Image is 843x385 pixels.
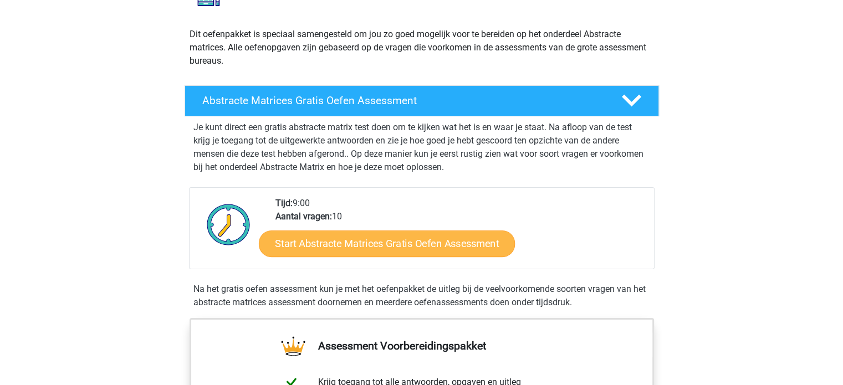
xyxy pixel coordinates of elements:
[259,230,515,256] a: Start Abstracte Matrices Gratis Oefen Assessment
[275,198,293,208] b: Tijd:
[201,197,257,252] img: Klok
[189,283,655,309] div: Na het gratis oefen assessment kun je met het oefenpakket de uitleg bij de veelvoorkomende soorte...
[267,197,653,269] div: 9:00 10
[190,28,654,68] p: Dit oefenpakket is speciaal samengesteld om jou zo goed mogelijk voor te bereiden op het onderdee...
[193,121,650,174] p: Je kunt direct een gratis abstracte matrix test doen om te kijken wat het is en waar je staat. Na...
[202,94,604,107] h4: Abstracte Matrices Gratis Oefen Assessment
[275,211,332,222] b: Aantal vragen:
[180,85,663,116] a: Abstracte Matrices Gratis Oefen Assessment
